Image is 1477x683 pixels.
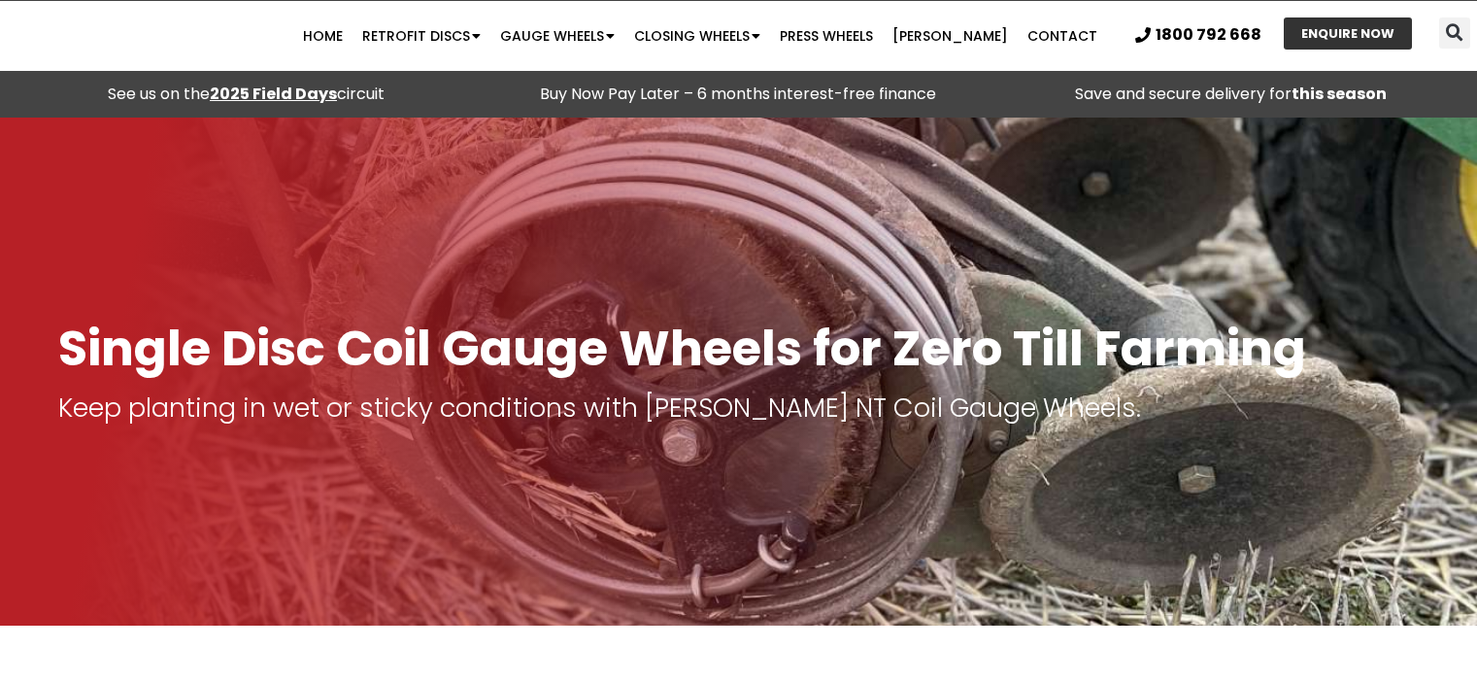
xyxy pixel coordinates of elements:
a: Closing Wheels [624,17,770,55]
div: Search [1439,17,1470,49]
a: Press Wheels [770,17,883,55]
p: Save and secure delivery for [994,81,1467,108]
a: Home [293,17,352,55]
a: 1800 792 668 [1135,27,1261,43]
h1: Single Disc Coil Gauge Wheels for Zero Till Farming [58,322,1419,375]
a: [PERSON_NAME] [883,17,1018,55]
a: Contact [1018,17,1107,55]
a: Retrofit Discs [352,17,490,55]
p: Keep planting in wet or sticky conditions with [PERSON_NAME] NT Coil Gauge Wheels. [58,394,1419,422]
div: See us on the circuit [10,81,483,108]
a: Gauge Wheels [490,17,624,55]
img: Ryan NT logo [58,6,252,66]
a: ENQUIRE NOW [1284,17,1412,50]
span: ENQUIRE NOW [1301,27,1394,40]
p: Buy Now Pay Later – 6 months interest-free finance [502,81,975,108]
a: 2025 Field Days [210,83,337,105]
strong: this season [1292,83,1387,105]
nav: Menu [286,17,1114,55]
span: 1800 792 668 [1156,27,1261,43]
